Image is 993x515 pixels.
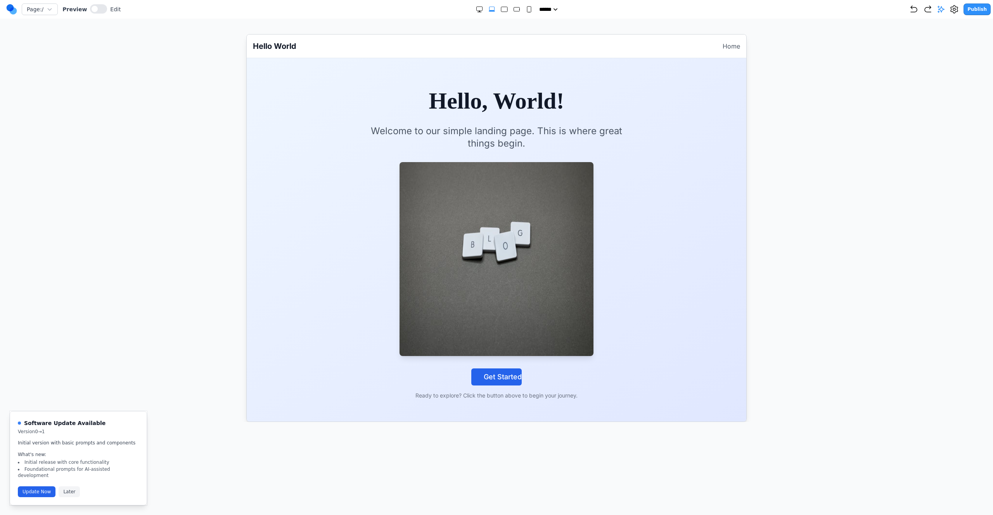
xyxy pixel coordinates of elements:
button: Medium [513,5,521,13]
li: Initial release with core functionality [18,459,139,465]
button: Page:/ [22,3,58,15]
p: Initial version with basic prompts and components [18,439,139,447]
p: Version 0 → 1 [18,429,106,435]
button: Update Now [18,486,55,497]
p: What's new: [18,451,139,458]
h4: Software Update Available [24,419,106,427]
iframe: Preview [246,34,747,422]
span: Page: / [27,5,43,13]
button: Later [59,486,80,497]
button: Large [500,5,508,13]
button: Publish [964,3,991,15]
button: Undo [909,5,919,14]
span: Preview [62,5,87,13]
button: Double Extra Large [476,5,483,13]
button: Small [525,5,533,13]
li: Foundational prompts for AI-assisted development [18,466,139,479]
span: Edit [110,5,121,13]
button: Extra Large [488,5,496,13]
